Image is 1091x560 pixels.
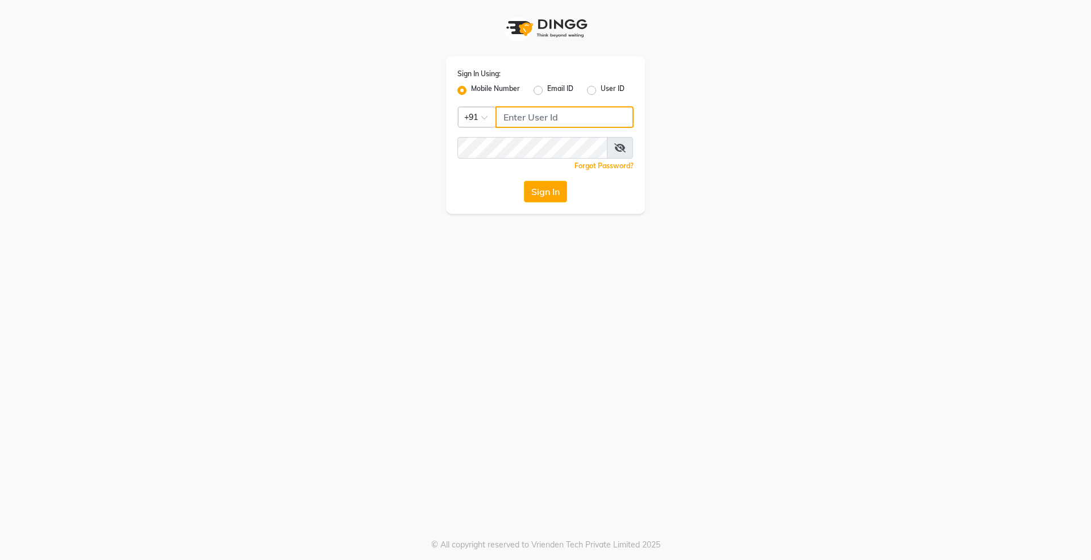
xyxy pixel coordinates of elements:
label: Email ID [547,84,573,97]
label: User ID [601,84,624,97]
label: Mobile Number [471,84,520,97]
input: Username [457,137,607,159]
input: Username [495,106,634,128]
button: Sign In [524,181,567,202]
label: Sign In Using: [457,69,501,79]
img: logo1.svg [500,11,591,45]
a: Forgot Password? [574,161,634,170]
